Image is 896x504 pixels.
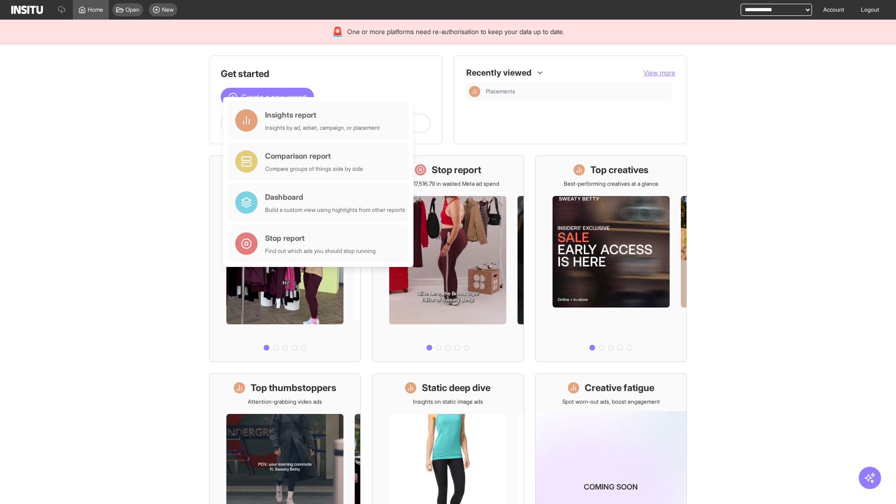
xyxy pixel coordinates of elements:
span: Create a new report [241,91,307,103]
div: Insights [469,86,480,97]
span: New [162,6,174,14]
div: Find out which ads you should stop running [265,247,376,255]
span: Home [88,6,103,14]
h1: Get started [221,67,431,80]
span: View more [644,69,675,77]
h1: Top thumbstoppers [251,381,336,394]
p: Save £17,516.79 in wasted Meta ad spend [397,180,499,188]
span: Placements [486,88,515,95]
a: What's live nowSee all active ads instantly [209,155,361,362]
p: Best-performing creatives at a glance [564,180,658,188]
a: Stop reportSave £17,516.79 in wasted Meta ad spend [372,155,524,362]
h1: Top creatives [590,163,649,176]
button: View more [644,68,675,77]
p: Attention-grabbing video ads [248,398,322,406]
div: Stop report [265,232,376,244]
div: Dashboard [265,191,405,203]
button: Create a new report [221,88,314,106]
div: Compare groups of things side by side [265,165,363,173]
a: Top creativesBest-performing creatives at a glance [535,155,687,362]
div: Insights report [265,109,380,120]
div: Comparison report [265,150,363,161]
span: One or more platforms need re-authorisation to keep your data up to date. [347,27,564,36]
span: Open [126,6,140,14]
h1: Static deep dive [422,381,490,394]
span: Placements [486,88,668,95]
div: Build a custom view using highlights from other reports [265,206,405,214]
div: 🚨 [332,25,343,38]
img: Logo [11,6,43,14]
p: Insights on static image ads [413,398,483,406]
h1: Stop report [432,163,481,176]
div: Insights by ad, adset, campaign, or placement [265,124,380,132]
